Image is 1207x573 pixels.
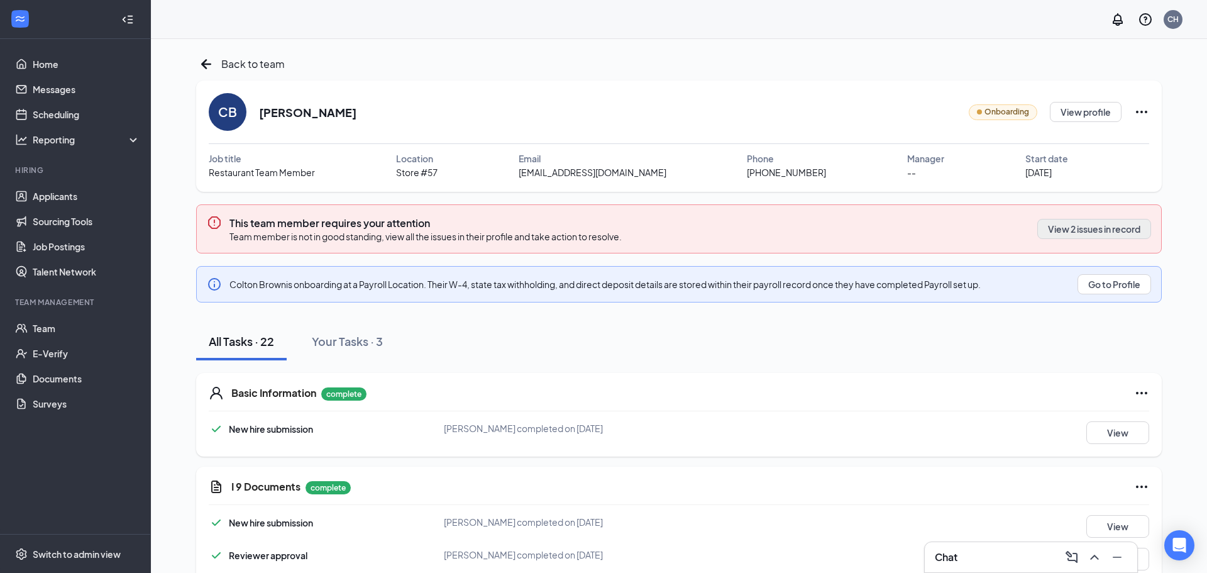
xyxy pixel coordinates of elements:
a: Job Postings [33,234,140,259]
svg: Settings [15,548,28,560]
button: Go to Profile [1077,274,1151,294]
svg: Analysis [15,133,28,146]
svg: Info [207,277,222,292]
span: Phone [747,152,774,165]
span: [EMAIL_ADDRESS][DOMAIN_NAME] [519,165,666,179]
div: Team Management [15,297,138,308]
span: Onboarding [984,106,1029,118]
a: Home [33,52,140,77]
svg: Checkmark [209,515,224,530]
span: New hire submission [229,517,313,528]
h3: This team member requires your attention [229,216,622,230]
div: Open Intercom Messenger [1164,530,1194,560]
button: View [1086,421,1149,444]
div: CH [1167,14,1179,25]
svg: Ellipses [1134,386,1149,401]
a: Surveys [33,391,140,416]
button: Minimize [1107,547,1127,567]
span: Colton Brown is onboarding at a Payroll Location. Their W-4, state tax withholding, and direct de... [229,279,981,290]
span: Restaurant Team Member [209,165,315,179]
svg: ArrowLeftNew [196,54,216,74]
p: complete [321,387,367,401]
a: Documents [33,366,140,391]
span: Manager [907,152,944,165]
span: [PERSON_NAME] completed on [DATE] [444,516,603,528]
svg: Collapse [121,13,134,26]
span: Job title [209,152,241,165]
a: Sourcing Tools [33,209,140,234]
span: Back to team [221,56,285,72]
div: CB [218,103,237,121]
svg: WorkstreamLogo [14,13,26,25]
a: ArrowLeftNewBack to team [196,54,285,74]
button: View [1086,515,1149,538]
svg: Checkmark [209,548,224,563]
div: All Tasks · 22 [209,333,274,349]
a: E-Verify [33,341,140,366]
span: [PERSON_NAME] completed on [DATE] [444,423,603,434]
span: Team member is not in good standing, view all the issues in their profile and take action to reso... [229,231,622,242]
svg: Minimize [1110,550,1125,565]
div: Hiring [15,165,138,175]
span: Start date [1025,152,1068,165]
svg: CustomFormIcon [209,479,224,494]
svg: Notifications [1110,12,1125,27]
a: Messages [33,77,140,102]
svg: Ellipses [1134,104,1149,120]
span: New hire submission [229,423,313,435]
svg: ChevronUp [1087,550,1102,565]
div: Switch to admin view [33,548,121,560]
span: [PHONE_NUMBER] [747,165,826,179]
svg: QuestionInfo [1138,12,1153,27]
svg: User [209,386,224,401]
button: ComposeMessage [1062,547,1082,567]
h3: Chat [935,550,957,564]
p: complete [306,481,351,494]
span: [DATE] [1025,165,1052,179]
h5: I 9 Documents [231,480,300,494]
a: Talent Network [33,259,140,284]
svg: Ellipses [1134,479,1149,494]
h5: Basic Information [231,386,316,400]
svg: ComposeMessage [1064,550,1079,565]
div: Reporting [33,133,141,146]
div: Your Tasks · 3 [312,333,383,349]
svg: Error [207,215,222,230]
span: Email [519,152,541,165]
button: ChevronUp [1084,547,1105,567]
a: Scheduling [33,102,140,127]
a: Team [33,316,140,341]
span: [PERSON_NAME] completed on [DATE] [444,549,603,560]
svg: Checkmark [209,421,224,437]
button: View 2 issues in record [1037,219,1151,239]
h2: [PERSON_NAME] [259,104,356,120]
span: -- [907,165,916,179]
span: Location [396,152,433,165]
button: View profile [1050,102,1122,122]
a: Applicants [33,184,140,209]
span: Reviewer approval [229,550,307,561]
span: Store #57 [396,165,438,179]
